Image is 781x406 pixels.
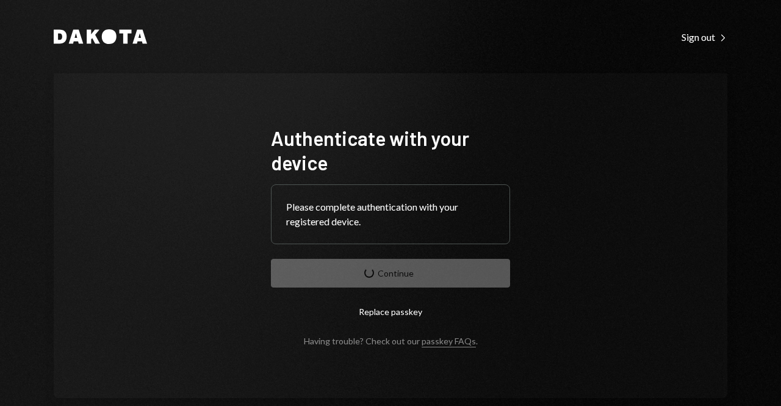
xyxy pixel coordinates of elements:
a: passkey FAQs [422,336,476,347]
button: Replace passkey [271,297,510,326]
div: Sign out [682,31,727,43]
a: Sign out [682,30,727,43]
h1: Authenticate with your device [271,126,510,175]
div: Having trouble? Check out our . [304,336,478,346]
div: Please complete authentication with your registered device. [286,200,495,229]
